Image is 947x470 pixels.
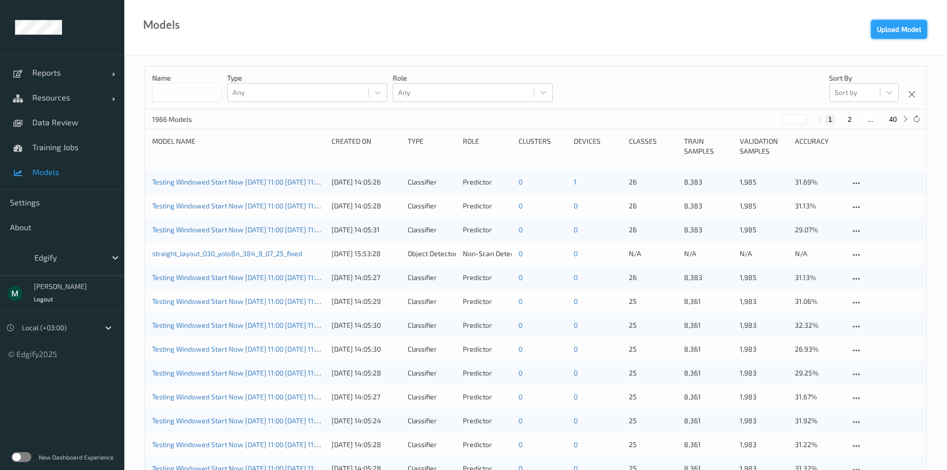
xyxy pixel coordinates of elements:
p: 8,361 [684,416,732,426]
a: 0 [574,201,578,210]
p: 26 [629,201,677,211]
a: 0 [574,369,578,377]
p: 32.32% [795,320,843,330]
div: Created On [332,136,401,156]
p: 25 [629,344,677,354]
a: Testing Windowed Start Now [DATE] 11:00 [DATE] 11:00 Auto Save [152,201,356,210]
div: Models [143,20,180,30]
div: Train Samples [684,136,732,156]
a: 1 [574,178,577,186]
div: Role [463,136,511,156]
p: Role [393,73,553,83]
p: 31.06% [795,296,843,306]
a: 0 [518,178,522,186]
div: Classifier [408,368,456,378]
a: Testing Windowed Start Now [DATE] 11:00 [DATE] 11:00 Auto Save [152,273,356,282]
p: N/A [684,249,732,259]
div: Predictor [463,225,511,235]
button: 1 [825,115,835,124]
div: Predictor [463,416,511,426]
button: Upload Model [871,20,927,39]
p: 8,361 [684,440,732,450]
a: Testing Windowed Start Now [DATE] 11:00 [DATE] 11:00 Auto Save [152,345,356,353]
p: 31.22% [795,440,843,450]
p: 31.13% [795,201,843,211]
p: 8,383 [684,177,732,187]
a: 0 [518,345,522,353]
div: devices [574,136,622,156]
a: 0 [518,249,522,258]
p: 1,983 [740,416,788,426]
div: clusters [518,136,567,156]
div: [DATE] 14:05:24 [332,416,401,426]
p: 31.92% [795,416,843,426]
div: [DATE] 14:05:28 [332,440,401,450]
a: Testing Windowed Start Now [DATE] 11:00 [DATE] 11:00 Auto Save [152,321,356,329]
p: 1,985 [740,273,788,282]
a: 0 [574,249,578,258]
div: Classifier [408,416,456,426]
a: Testing Windowed Start Now [DATE] 11:00 [DATE] 11:00 Auto Save [152,297,356,305]
p: 25 [629,440,677,450]
div: Predictor [463,440,511,450]
p: 25 [629,296,677,306]
div: Validation Samples [740,136,788,156]
div: [DATE] 14:05:27 [332,273,401,282]
div: [DATE] 14:05:30 [332,320,401,330]
div: Classifier [408,177,456,187]
div: Predictor [463,273,511,282]
p: N/A [629,249,677,259]
p: Sort by [829,73,899,83]
p: 25 [629,392,677,402]
p: N/A [795,249,843,259]
div: Classifier [408,201,456,211]
div: Classes [629,136,677,156]
a: 0 [574,225,578,234]
a: 0 [574,416,578,425]
div: Type [408,136,456,156]
div: [DATE] 14:05:28 [332,368,401,378]
p: 1,983 [740,392,788,402]
a: 0 [518,297,522,305]
a: 0 [574,297,578,305]
div: Classifier [408,296,456,306]
div: Model Name [152,136,325,156]
p: 1,983 [740,368,788,378]
div: [DATE] 14:05:26 [332,177,401,187]
a: 0 [574,440,578,449]
div: Classifier [408,344,456,354]
p: 1,983 [740,344,788,354]
div: [DATE] 14:05:31 [332,225,401,235]
p: 25 [629,368,677,378]
a: 0 [518,201,522,210]
p: 8,361 [684,392,732,402]
a: Testing Windowed Start Now [DATE] 11:00 [DATE] 11:00 Auto Save [152,225,356,234]
p: 1966 Models [152,114,227,124]
div: Accuracy [795,136,843,156]
a: 0 [518,440,522,449]
p: 1,983 [740,440,788,450]
div: Classifier [408,225,456,235]
div: Classifier [408,440,456,450]
div: Classifier [408,273,456,282]
p: 31.67% [795,392,843,402]
a: Testing Windowed Start Now [DATE] 11:00 [DATE] 11:00 Auto Save [152,392,356,401]
p: 1,985 [740,201,788,211]
p: 26 [629,273,677,282]
p: 1,983 [740,320,788,330]
button: ... [864,115,876,124]
p: 1,985 [740,225,788,235]
div: Predictor [463,201,511,211]
div: Predictor [463,344,511,354]
p: 8,361 [684,320,732,330]
div: Predictor [463,368,511,378]
p: 8,361 [684,368,732,378]
p: 8,383 [684,201,732,211]
a: 0 [574,345,578,353]
div: [DATE] 14:05:30 [332,344,401,354]
div: Classifier [408,320,456,330]
p: Type [227,73,387,83]
p: 8,361 [684,296,732,306]
p: 25 [629,320,677,330]
div: [DATE] 14:05:29 [332,296,401,306]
